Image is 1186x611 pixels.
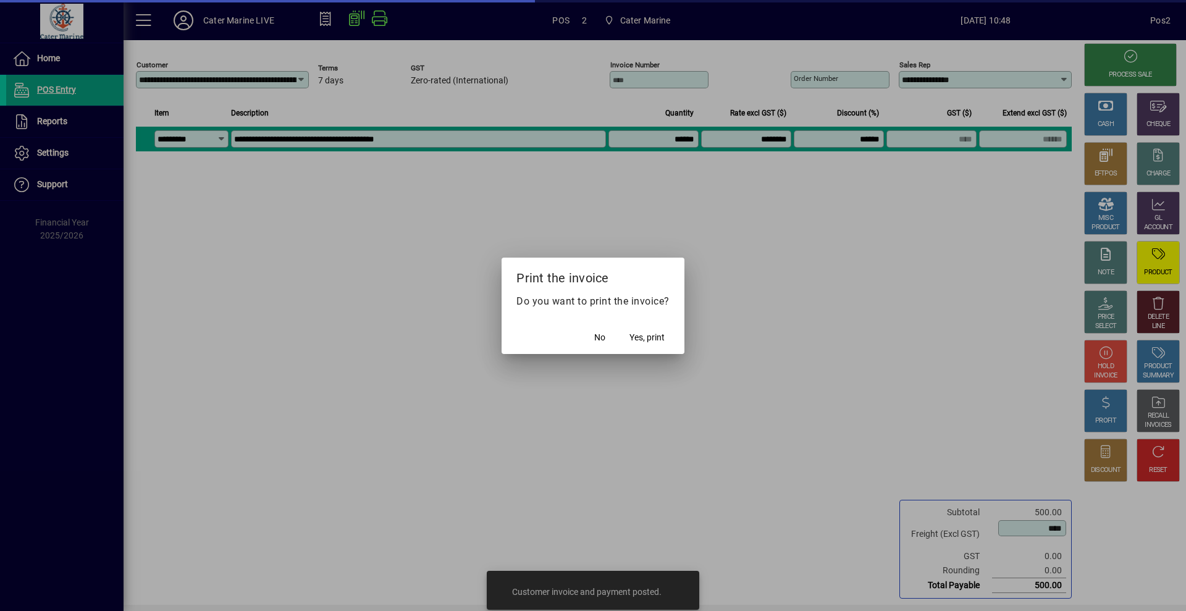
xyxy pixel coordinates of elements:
span: Yes, print [629,331,665,344]
h2: Print the invoice [502,258,684,293]
button: No [580,327,620,349]
p: Do you want to print the invoice? [516,294,670,309]
span: No [594,331,605,344]
button: Yes, print [625,327,670,349]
